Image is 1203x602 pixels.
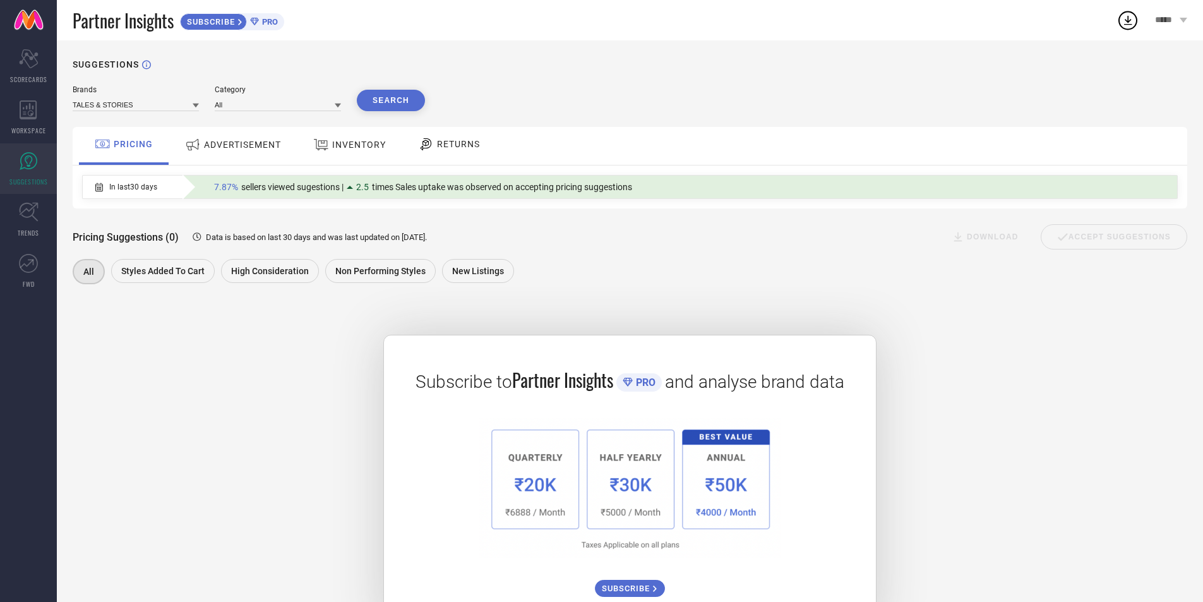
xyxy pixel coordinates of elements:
div: Category [215,85,341,94]
span: 2.5 [356,182,369,192]
span: New Listings [452,266,504,276]
span: Data is based on last 30 days and was last updated on [DATE] . [206,232,427,242]
a: SUBSCRIBEPRO [180,10,284,30]
span: times Sales uptake was observed on accepting pricing suggestions [372,182,632,192]
span: Subscribe to [416,371,512,392]
div: Accept Suggestions [1041,224,1187,250]
span: Pricing Suggestions (0) [73,231,179,243]
h1: SUGGESTIONS [73,59,139,69]
span: Partner Insights [512,367,613,393]
div: Open download list [1116,9,1139,32]
span: SUBSCRIBE [181,17,238,27]
span: 7.87% [214,182,238,192]
span: SUGGESTIONS [9,177,48,186]
span: and analyse brand data [665,371,844,392]
span: PRO [633,376,655,388]
button: Search [357,90,425,111]
span: PRO [259,17,278,27]
span: SCORECARDS [10,75,47,84]
img: 1a6fb96cb29458d7132d4e38d36bc9c7.png [479,418,780,558]
span: RETURNS [437,139,480,149]
span: PRICING [114,139,153,149]
div: Percentage of sellers who have viewed suggestions for the current Insight Type [208,179,638,195]
div: Brands [73,85,199,94]
span: In last 30 days [109,183,157,191]
span: sellers viewed sugestions | [241,182,344,192]
span: High Consideration [231,266,309,276]
span: WORKSPACE [11,126,46,135]
span: TRENDS [18,228,39,238]
a: SUBSCRIBE [595,570,665,597]
span: Styles Added To Cart [121,266,205,276]
span: Non Performing Styles [335,266,426,276]
span: SUBSCRIBE [602,584,653,593]
span: ADVERTISEMENT [204,140,281,150]
span: All [83,267,94,277]
span: Partner Insights [73,8,174,33]
span: INVENTORY [332,140,386,150]
span: FWD [23,279,35,289]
